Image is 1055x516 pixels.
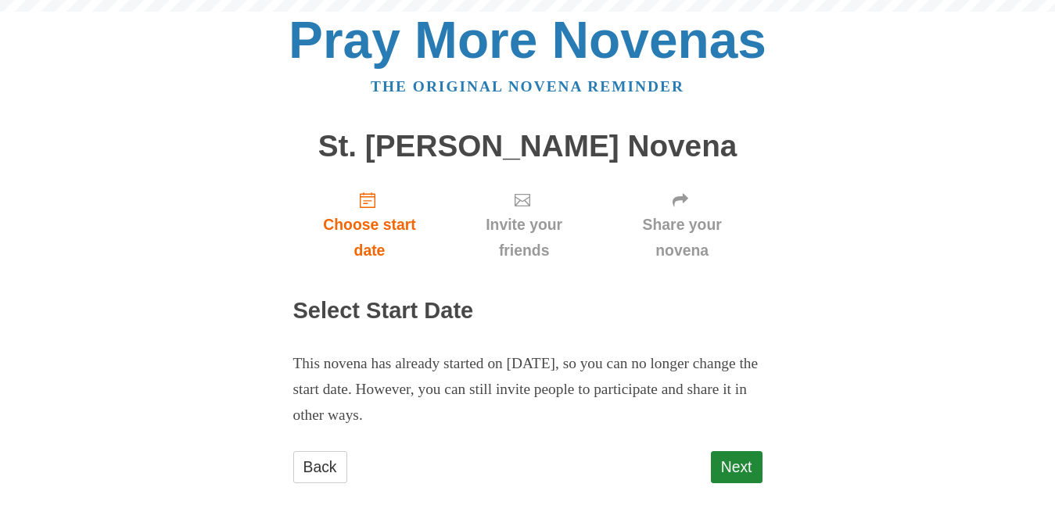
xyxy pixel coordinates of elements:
a: Pray More Novenas [289,11,766,69]
span: Share your novena [618,212,747,263]
a: Choose start date [293,178,447,271]
a: The original novena reminder [371,78,684,95]
h2: Select Start Date [293,299,763,324]
a: Next [711,451,763,483]
span: Invite your friends [461,212,586,263]
p: This novena has already started on [DATE], so you can no longer change the start date. However, y... [293,351,763,428]
a: Back [293,451,347,483]
a: Share your novena [602,178,763,271]
h1: St. [PERSON_NAME] Novena [293,130,763,163]
a: Invite your friends [446,178,601,271]
span: Choose start date [309,212,431,263]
